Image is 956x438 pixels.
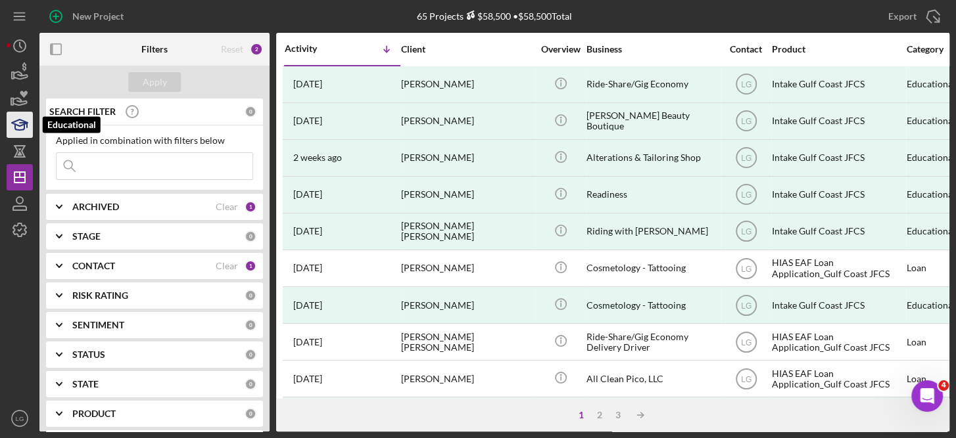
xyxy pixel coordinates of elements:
[401,141,533,175] div: [PERSON_NAME]
[740,374,751,383] text: LG
[401,251,533,286] div: [PERSON_NAME]
[72,202,119,212] b: ARCHIVED
[143,72,167,92] div: Apply
[888,3,917,30] div: Export
[245,378,256,390] div: 0
[772,177,903,212] div: Intake Gulf Coast JFCS
[293,263,322,273] time: 2025-08-19 00:20
[293,152,342,163] time: 2025-09-09 05:18
[72,3,124,30] div: New Project
[586,141,718,175] div: Alterations & Tailoring Shop
[293,189,322,200] time: 2025-09-04 16:41
[740,190,751,200] text: LG
[216,202,238,212] div: Clear
[285,43,343,54] div: Activity
[586,361,718,396] div: All Clean Pico, LLC
[72,290,128,301] b: RISK RATING
[293,226,322,236] time: 2025-09-03 01:03
[938,380,949,391] span: 4
[49,106,116,117] b: SEARCH FILTER
[245,290,256,301] div: 0
[911,380,943,412] iframe: Intercom live chat
[586,104,718,139] div: [PERSON_NAME] Beauty Boutique
[293,337,322,347] time: 2025-08-18 22:15
[250,43,263,56] div: 2
[875,3,949,30] button: Export
[72,231,101,242] b: STAGE
[7,405,33,431] button: LG
[293,116,322,126] time: 2025-09-12 16:23
[72,379,99,389] b: STATE
[772,104,903,139] div: Intake Gulf Coast JFCS
[772,141,903,175] div: Intake Gulf Coast JFCS
[245,349,256,361] div: 0
[772,214,903,249] div: Intake Gulf Coast JFCS
[245,260,256,272] div: 1
[772,44,903,55] div: Product
[740,117,751,126] text: LG
[128,72,181,92] button: Apply
[72,320,124,330] b: SENTIMENT
[586,251,718,286] div: Cosmetology - Tattooing
[216,261,238,271] div: Clear
[772,251,903,286] div: HIAS EAF Loan Application_Gulf Coast JFCS
[721,44,771,55] div: Contact
[464,11,511,22] div: $58,500
[609,410,627,420] div: 3
[221,44,243,55] div: Reset
[740,80,751,89] text: LG
[586,288,718,322] div: Cosmetology - Tattooing
[401,67,533,102] div: [PERSON_NAME]
[293,374,322,384] time: 2025-08-14 17:53
[586,67,718,102] div: Ride-Share/Gig Economy
[590,410,609,420] div: 2
[740,264,751,273] text: LG
[772,288,903,322] div: Intake Gulf Coast JFCS
[772,324,903,359] div: HIAS EAF Loan Application_Gulf Coast JFCS
[245,408,256,420] div: 0
[401,288,533,322] div: [PERSON_NAME]
[245,230,256,242] div: 0
[586,44,718,55] div: Business
[740,338,751,347] text: LG
[245,106,256,118] div: 0
[141,44,168,55] b: Filters
[401,324,533,359] div: [PERSON_NAME] [PERSON_NAME]
[293,79,322,89] time: 2025-09-18 22:49
[586,177,718,212] div: Readiness
[772,67,903,102] div: Intake Gulf Coast JFCS
[72,408,116,419] b: PRODUCT
[401,361,533,396] div: [PERSON_NAME]
[740,154,751,163] text: LG
[245,201,256,213] div: 1
[245,319,256,331] div: 0
[772,398,903,433] div: Intake Gulf Coast JFCS
[740,301,751,310] text: LG
[72,261,115,271] b: CONTACT
[72,349,105,360] b: STATUS
[39,3,137,30] button: New Project
[401,398,533,433] div: [PERSON_NAME]
[56,135,253,146] div: Applied in combination with filters below
[401,214,533,249] div: [PERSON_NAME] [PERSON_NAME]
[401,104,533,139] div: [PERSON_NAME]
[586,214,718,249] div: Riding with [PERSON_NAME]
[417,11,572,22] div: 65 Projects • $58,500 Total
[586,324,718,359] div: Ride-Share/Gig Economy Delivery Driver
[772,361,903,396] div: HIAS EAF Loan Application_Gulf Coast JFCS
[293,300,322,311] time: 2025-08-18 23:54
[16,415,24,422] text: LG
[401,44,533,55] div: Client
[572,410,590,420] div: 1
[586,398,718,433] div: Ride-Share/Gig Economy Delivery Driver
[401,177,533,212] div: [PERSON_NAME]
[536,44,585,55] div: Overview
[740,227,751,236] text: LG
